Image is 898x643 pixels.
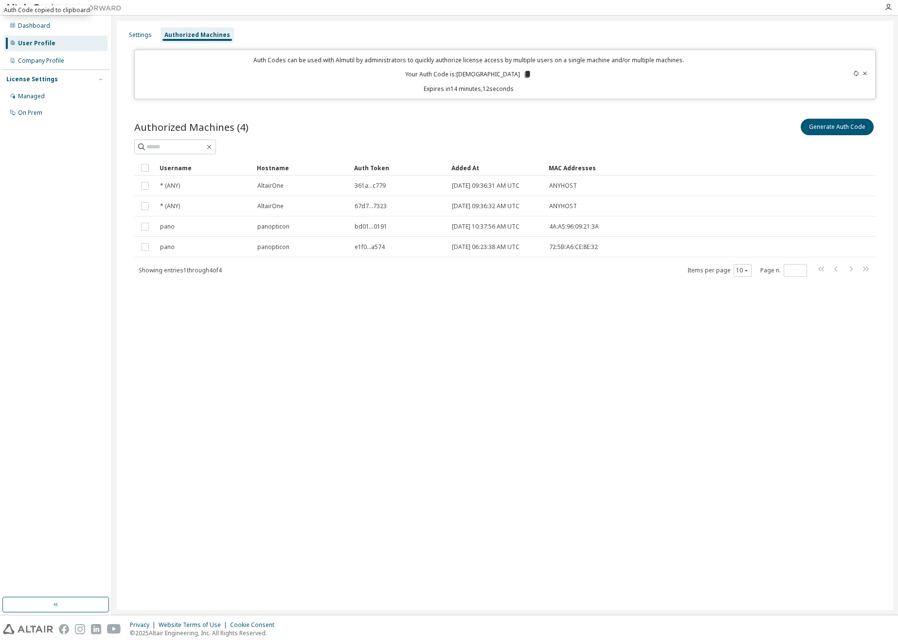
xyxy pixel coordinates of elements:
div: MAC Addresses [549,160,773,176]
span: ANYHOST [549,202,577,210]
div: Auth Token [354,160,444,176]
div: Company Profile [18,57,64,65]
span: Items per page [687,264,752,277]
span: [DATE] 09:36:31 AM UTC [452,182,520,190]
img: youtube.svg [107,624,121,634]
span: 361a...c779 [355,182,386,190]
button: Generate Auth Code [801,119,874,135]
p: Expires in 14 minutes, 12 seconds [141,85,797,93]
span: * (ANY) [160,182,180,190]
div: Website Terms of Use [159,621,230,629]
span: panopticon [257,243,289,251]
div: Managed [18,92,45,100]
span: [DATE] 06:23:38 AM UTC [452,243,520,251]
img: linkedin.svg [91,624,101,634]
span: AltairOne [257,202,284,210]
div: Username [160,160,249,176]
img: facebook.svg [59,624,69,634]
div: Added At [451,160,541,176]
span: Authorized Machines (4) [134,120,249,134]
span: 72:5B:A6:CE:8E:32 [549,243,598,251]
img: instagram.svg [75,624,85,634]
span: * (ANY) [160,202,180,210]
span: ANYHOST [549,182,577,190]
img: altair_logo.svg [3,624,53,634]
div: Authorized Machines [164,31,230,39]
div: Settings [129,31,152,39]
p: Auth Codes can be used with Almutil by administrators to quickly authorize license access by mult... [141,56,797,64]
span: [DATE] 09:36:32 AM UTC [452,202,520,210]
span: AltairOne [257,182,284,190]
span: [DATE] 10:37:56 AM UTC [452,223,520,231]
span: 67d7...7323 [355,202,387,210]
div: On Prem [18,109,42,117]
div: Privacy [130,621,159,629]
span: Showing entries 1 through 4 of 4 [139,266,222,274]
div: Dashboard [18,22,50,30]
span: panopticon [257,223,289,231]
div: User Profile [18,39,55,47]
p: © 2025 Altair Engineering, Inc. All Rights Reserved. [130,629,280,637]
div: Auth Code copied to clipboard [4,5,90,15]
span: bd01...0191 [355,223,387,231]
span: Page n. [760,264,807,277]
div: Cookie Consent [230,621,280,629]
span: 4A:A5:96:09:21:3A [549,223,599,231]
div: License Settings [6,75,58,83]
span: pano [160,223,175,231]
span: e1f0...a574 [355,243,385,251]
p: Your Auth Code is: [DEMOGRAPHIC_DATA] [405,70,532,79]
img: Altair One [5,3,126,13]
div: Hostname [257,160,346,176]
button: 10 [736,267,749,274]
span: pano [160,243,175,251]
